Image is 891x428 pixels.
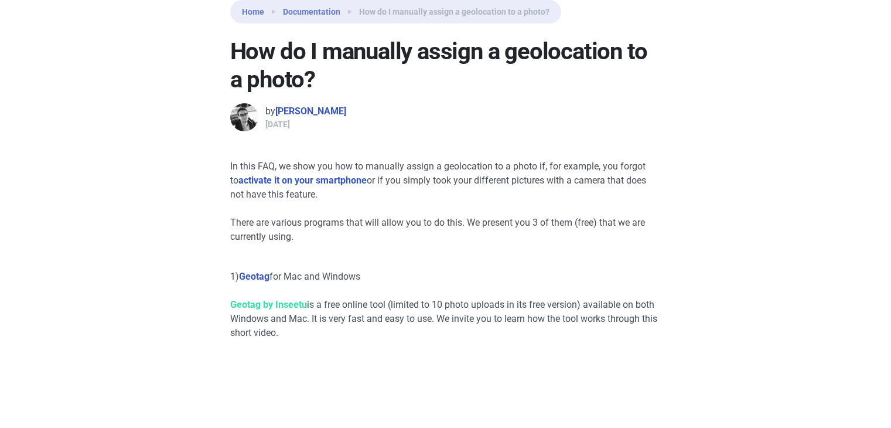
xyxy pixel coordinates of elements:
li: How do I manually assign a geolocation to a photo? [340,5,549,19]
p: is a free online tool (limited to 10 photo uploads in its free version) available on both Windows... [230,298,661,340]
a: Home [242,6,264,18]
a: activate it on your smartphone [238,175,367,186]
div: [DATE] [265,118,346,130]
p: In this FAQ, we show you how to manually assign a geolocation to a photo if, for example, you for... [230,159,661,202]
div: by [265,104,346,118]
a: Geotag by Inseetu [230,299,307,310]
p: There are various programs that will allow you to do this. We present you 3 of them (free) that w... [230,216,661,244]
a: [PERSON_NAME] [275,106,346,117]
a: Geotag [239,271,269,282]
h1: How do I manually assign a geolocation to a photo? [230,38,661,94]
p: 1) for Mac and Windows [230,270,661,284]
a: Documentation [283,6,340,18]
